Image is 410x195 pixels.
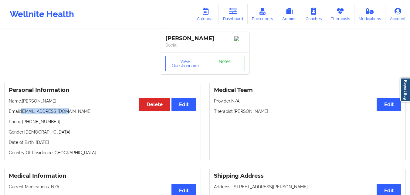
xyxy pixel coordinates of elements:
[301,4,326,24] a: Coaches
[377,98,401,111] button: Edit
[9,98,196,104] p: Name: [PERSON_NAME]
[9,119,196,125] p: Phone: [PHONE_NUMBER]
[9,87,196,94] h3: Personal Information
[165,42,245,48] p: Social
[139,98,170,111] button: Delete
[9,108,196,114] p: Email: [EMAIL_ADDRESS][DOMAIN_NAME]
[205,56,245,71] a: Notes
[385,4,410,24] a: Account
[277,4,301,24] a: Admins
[326,4,354,24] a: Therapists
[219,4,248,24] a: Dashboard
[400,78,410,102] a: Report Bug
[234,36,245,41] img: Image%2Fplaceholer-image.png
[165,35,245,42] div: [PERSON_NAME]
[171,98,196,111] button: Edit
[9,139,196,145] p: Date of Birth: [DATE]
[214,184,402,190] p: Address: [STREET_ADDRESS][PERSON_NAME]
[214,108,402,114] p: Therapist: [PERSON_NAME]
[9,172,196,179] h3: Medical Information
[214,98,402,104] p: Provider: N/A
[165,56,205,71] button: View Questionnaire
[214,172,402,179] h3: Shipping Address
[9,184,196,190] p: Current Medications: N/A
[248,4,278,24] a: Prescribers
[9,150,196,156] p: Country Of Residence: [GEOGRAPHIC_DATA]
[214,87,402,94] h3: Medical Team
[9,129,196,135] p: Gender: [DEMOGRAPHIC_DATA]
[354,4,386,24] a: Medications
[192,4,219,24] a: Calendar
